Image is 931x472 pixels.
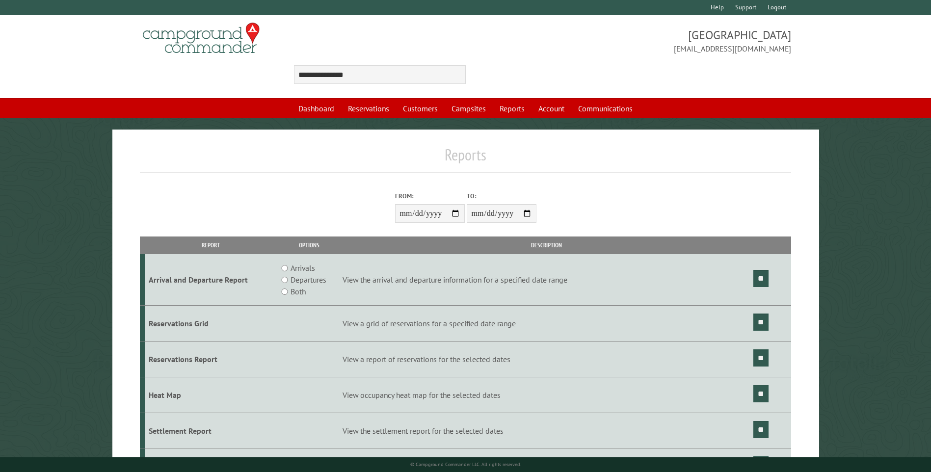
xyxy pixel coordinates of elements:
[145,306,277,341] td: Reservations Grid
[140,145,791,172] h1: Reports
[341,236,752,254] th: Description
[293,99,340,118] a: Dashboard
[410,461,521,468] small: © Campground Commander LLC. All rights reserved.
[341,377,752,413] td: View occupancy heat map for the selected dates
[397,99,444,118] a: Customers
[341,306,752,341] td: View a grid of reservations for a specified date range
[145,341,277,377] td: Reservations Report
[145,377,277,413] td: Heat Map
[467,191,536,201] label: To:
[145,413,277,448] td: Settlement Report
[291,286,306,297] label: Both
[572,99,638,118] a: Communications
[494,99,531,118] a: Reports
[395,191,465,201] label: From:
[466,27,791,54] span: [GEOGRAPHIC_DATA] [EMAIL_ADDRESS][DOMAIN_NAME]
[341,413,752,448] td: View the settlement report for the selected dates
[446,99,492,118] a: Campsites
[291,262,315,274] label: Arrivals
[342,99,395,118] a: Reservations
[140,19,263,57] img: Campground Commander
[145,254,277,306] td: Arrival and Departure Report
[277,236,341,254] th: Options
[145,236,277,254] th: Report
[341,254,752,306] td: View the arrival and departure information for a specified date range
[341,341,752,377] td: View a report of reservations for the selected dates
[532,99,570,118] a: Account
[291,274,326,286] label: Departures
